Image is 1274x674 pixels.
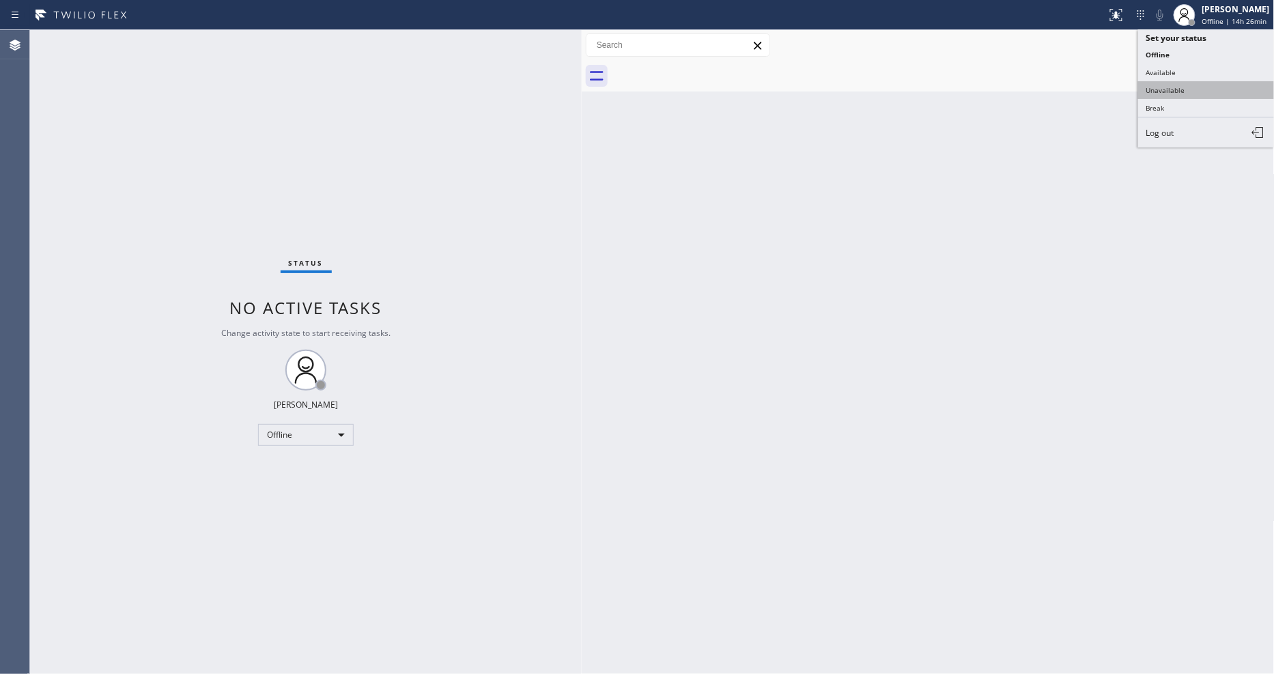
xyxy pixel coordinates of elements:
[274,399,338,410] div: [PERSON_NAME]
[586,34,769,56] input: Search
[230,296,382,319] span: No active tasks
[221,327,391,339] span: Change activity state to start receiving tasks.
[1202,3,1270,15] div: [PERSON_NAME]
[289,258,324,268] span: Status
[1150,5,1170,25] button: Mute
[258,424,354,446] div: Offline
[1202,16,1267,26] span: Offline | 14h 26min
